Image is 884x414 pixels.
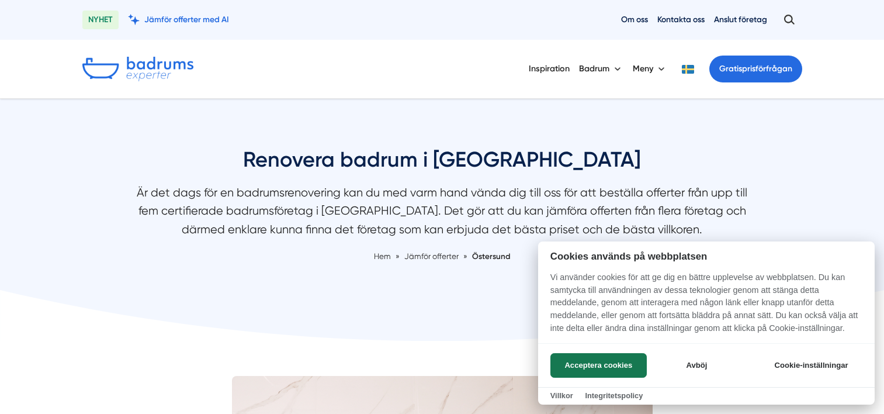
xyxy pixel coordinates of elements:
p: Vi använder cookies för att ge dig en bättre upplevelse av webbplatsen. Du kan samtycka till anvä... [538,271,875,343]
a: Villkor [550,391,573,400]
button: Acceptera cookies [550,353,647,378]
button: Avböj [650,353,743,378]
a: Integritetspolicy [585,391,643,400]
button: Cookie-inställningar [760,353,862,378]
h2: Cookies används på webbplatsen [538,251,875,262]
